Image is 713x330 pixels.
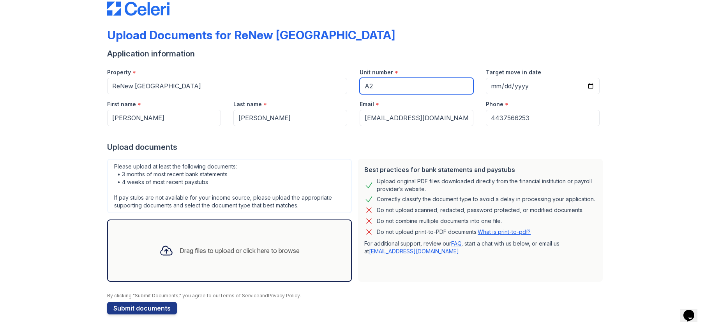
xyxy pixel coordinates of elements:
[107,142,606,153] div: Upload documents
[486,100,503,108] label: Phone
[377,205,584,215] div: Do not upload scanned, redacted, password protected, or modified documents.
[107,48,606,59] div: Application information
[360,68,393,76] label: Unit number
[360,100,374,108] label: Email
[377,228,531,236] p: Do not upload print-to-PDF documents.
[220,293,259,298] a: Terms of Service
[233,100,262,108] label: Last name
[107,68,131,76] label: Property
[107,28,395,42] div: Upload Documents for ReNew [GEOGRAPHIC_DATA]
[364,240,597,255] p: For additional support, review our , start a chat with us below, or email us at
[377,216,502,226] div: Do not combine multiple documents into one file.
[107,293,606,299] div: By clicking "Submit Documents," you agree to our and
[377,195,595,204] div: Correctly classify the document type to avoid a delay in processing your application.
[107,2,169,16] img: CE_Logo_Blue-a8612792a0a2168367f1c8372b55b34899dd931a85d93a1a3d3e32e68fde9ad4.png
[369,248,459,255] a: [EMAIL_ADDRESS][DOMAIN_NAME]
[107,159,352,213] div: Please upload at least the following documents: • 3 months of most recent bank statements • 4 wee...
[180,246,300,255] div: Drag files to upload or click here to browse
[107,302,177,314] button: Submit documents
[107,100,136,108] label: First name
[478,228,531,235] a: What is print-to-pdf?
[268,293,301,298] a: Privacy Policy.
[451,240,461,247] a: FAQ
[680,299,705,322] iframe: chat widget
[486,68,541,76] label: Target move in date
[364,165,597,174] div: Best practices for bank statements and paystubs
[377,177,597,193] div: Upload original PDF files downloaded directly from the financial institution or payroll provider’...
